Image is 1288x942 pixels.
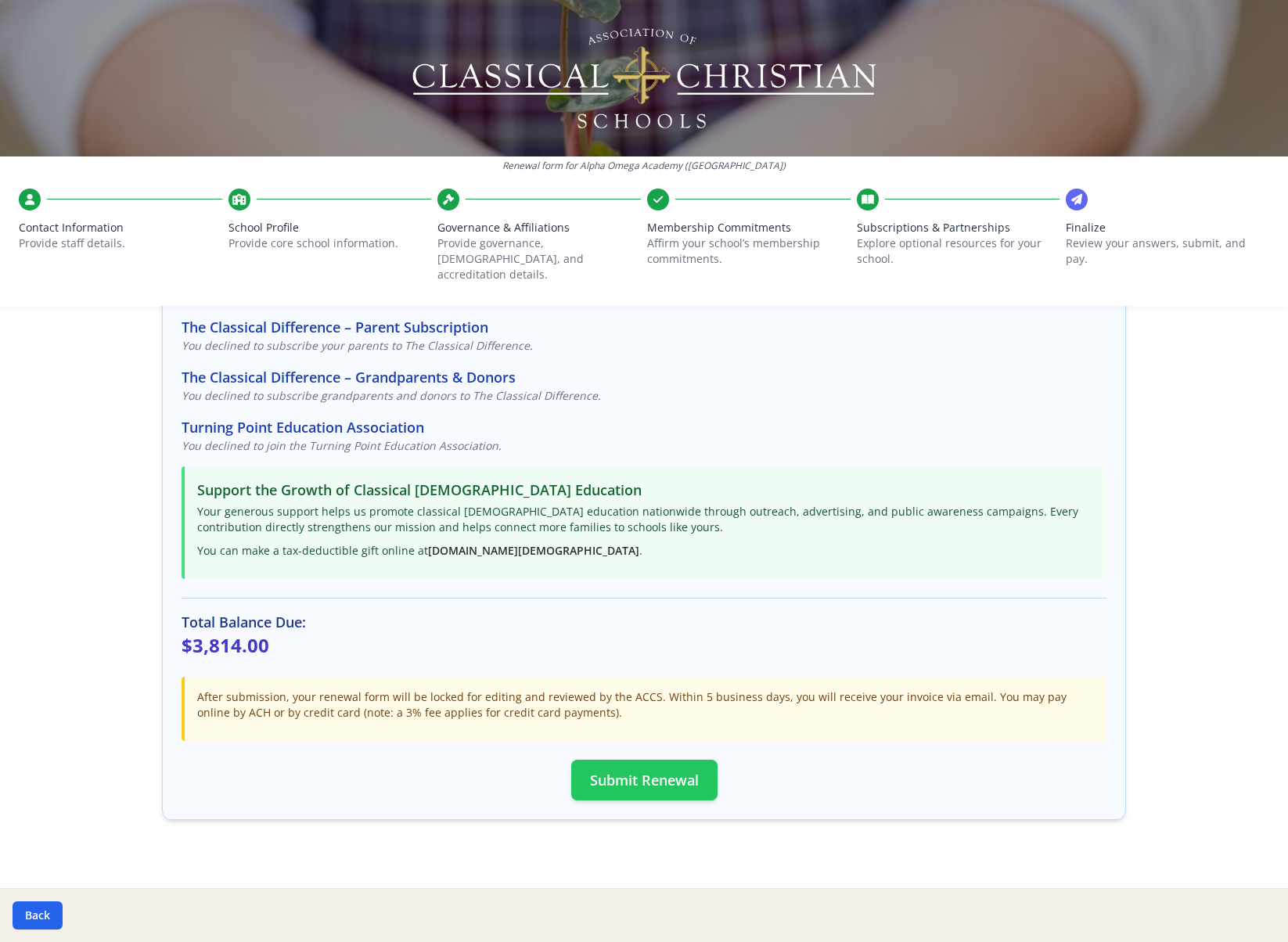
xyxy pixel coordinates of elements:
[197,543,1094,559] p: You can make a tax-deductible gift online at .
[182,416,1106,438] h3: Turning Point Education Association
[19,235,222,251] p: Provide staff details.
[182,611,1106,633] h3: Total Balance Due:
[228,220,432,235] span: School Profile
[647,220,851,235] span: Membership Commitments
[437,220,641,235] span: Governance & Affiliations
[182,438,1106,454] p: You declined to join the Turning Point Education Association.
[13,901,63,929] button: Back
[428,543,639,558] a: [DOMAIN_NAME][DEMOGRAPHIC_DATA]
[410,23,879,133] img: Logo
[1066,220,1269,235] span: Finalize
[197,479,1094,501] h3: Support the Growth of Classical [DEMOGRAPHIC_DATA] Education
[182,633,1106,658] p: $3,814.00
[647,235,851,267] p: Affirm your school’s membership commitments.
[857,220,1060,235] span: Subscriptions & Partnerships
[182,316,1106,338] h3: The Classical Difference – Parent Subscription
[228,235,432,251] p: Provide core school information.
[197,504,1094,535] p: Your generous support helps us promote classical [DEMOGRAPHIC_DATA] education nationwide through ...
[182,366,1106,388] h3: The Classical Difference – Grandparents & Donors
[182,388,1106,404] p: You declined to subscribe grandparents and donors to The Classical Difference.
[1066,235,1269,267] p: Review your answers, submit, and pay.
[571,760,718,800] button: Submit Renewal
[857,235,1060,267] p: Explore optional resources for your school.
[19,220,222,235] span: Contact Information
[197,689,1094,721] p: After submission, your renewal form will be locked for editing and reviewed by the ACCS. Within 5...
[437,235,641,282] p: Provide governance, [DEMOGRAPHIC_DATA], and accreditation details.
[182,338,1106,354] p: You declined to subscribe your parents to The Classical Difference.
